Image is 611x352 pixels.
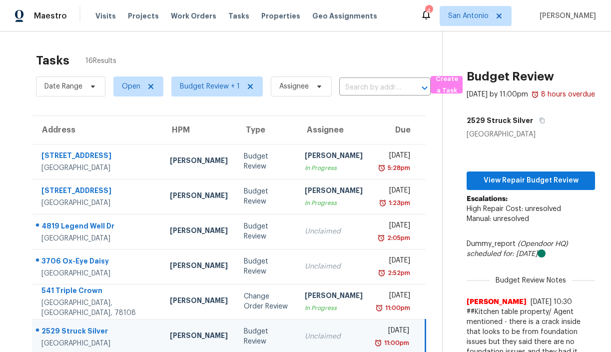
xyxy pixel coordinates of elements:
[36,55,69,65] h2: Tasks
[305,198,363,208] div: In Progress
[379,198,387,208] img: Overdue Alarm Icon
[34,11,67,21] span: Maestro
[377,233,385,243] img: Overdue Alarm Icon
[379,325,409,338] div: [DATE]
[261,11,300,21] span: Properties
[305,226,363,236] div: Unclaimed
[531,89,539,99] img: Overdue Alarm Icon
[41,185,154,198] div: [STREET_ADDRESS]
[533,111,547,129] button: Copy Address
[375,303,383,313] img: Overdue Alarm Icon
[518,240,568,247] i: (Opendoor HQ)
[379,220,410,233] div: [DATE]
[85,56,116,66] span: 16 Results
[244,256,289,276] div: Budget Review
[378,268,386,278] img: Overdue Alarm Icon
[305,185,363,198] div: [PERSON_NAME]
[44,81,82,91] span: Date Range
[244,186,289,206] div: Budget Review
[379,290,410,303] div: [DATE]
[305,303,363,313] div: In Progress
[41,338,154,348] div: [GEOGRAPHIC_DATA]
[312,11,377,21] span: Geo Assignments
[425,6,432,16] div: 4
[244,326,289,346] div: Budget Review
[467,205,561,212] span: High Repair Cost: unresolved
[379,150,410,163] div: [DATE]
[305,261,363,271] div: Unclaimed
[170,190,228,203] div: [PERSON_NAME]
[467,250,538,257] i: scheduled for: [DATE]
[297,116,371,144] th: Assignee
[170,225,228,238] div: [PERSON_NAME]
[41,298,154,318] div: [GEOGRAPHIC_DATA], [GEOGRAPHIC_DATA], 78108
[374,338,382,348] img: Overdue Alarm Icon
[279,81,309,91] span: Assignee
[244,221,289,241] div: Budget Review
[467,115,533,125] h5: 2529 Struck Silver
[371,116,425,144] th: Due
[236,116,297,144] th: Type
[244,291,289,311] div: Change Order Review
[387,198,410,208] div: 1:23pm
[305,163,363,173] div: In Progress
[170,295,228,308] div: [PERSON_NAME]
[379,185,410,198] div: [DATE]
[382,338,409,348] div: 11:00pm
[467,129,595,139] div: [GEOGRAPHIC_DATA]
[490,275,572,285] span: Budget Review Notes
[41,163,154,173] div: [GEOGRAPHIC_DATA]
[467,239,595,259] div: Dummy_report
[122,81,140,91] span: Open
[41,221,154,233] div: 4819 Legend Well Dr
[41,285,154,298] div: 541 Triple Crown
[170,260,228,273] div: [PERSON_NAME]
[339,80,403,95] input: Search by address
[170,155,228,168] div: [PERSON_NAME]
[244,151,289,171] div: Budget Review
[171,11,216,21] span: Work Orders
[383,303,410,313] div: 11:00pm
[467,171,595,190] button: View Repair Budget Review
[467,89,528,99] div: [DATE] by 11:00pm
[475,174,587,187] span: View Repair Budget Review
[386,268,410,278] div: 2:52pm
[228,12,249,19] span: Tasks
[41,256,154,268] div: 3706 Ox-Eye Daisy
[431,76,463,93] button: Create a Task
[385,233,410,243] div: 2:05pm
[379,255,410,268] div: [DATE]
[41,150,154,163] div: [STREET_ADDRESS]
[418,81,432,95] button: Open
[41,268,154,278] div: [GEOGRAPHIC_DATA]
[305,150,363,163] div: [PERSON_NAME]
[378,163,386,173] img: Overdue Alarm Icon
[467,215,529,222] span: Manual: unresolved
[536,11,596,21] span: [PERSON_NAME]
[436,73,458,96] span: Create a Task
[41,326,154,338] div: 2529 Struck Silver
[128,11,159,21] span: Projects
[180,81,240,91] span: Budget Review + 1
[448,11,489,21] span: San Antonio
[467,195,508,202] b: Escalations:
[162,116,236,144] th: HPM
[170,330,228,343] div: [PERSON_NAME]
[41,198,154,208] div: [GEOGRAPHIC_DATA]
[305,331,363,341] div: Unclaimed
[531,298,572,305] span: [DATE] 10:30
[467,71,554,81] h2: Budget Review
[32,116,162,144] th: Address
[539,89,595,99] div: 8 hours overdue
[41,233,154,243] div: [GEOGRAPHIC_DATA]
[467,297,527,307] span: [PERSON_NAME]
[305,290,363,303] div: [PERSON_NAME]
[95,11,116,21] span: Visits
[386,163,410,173] div: 5:28pm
